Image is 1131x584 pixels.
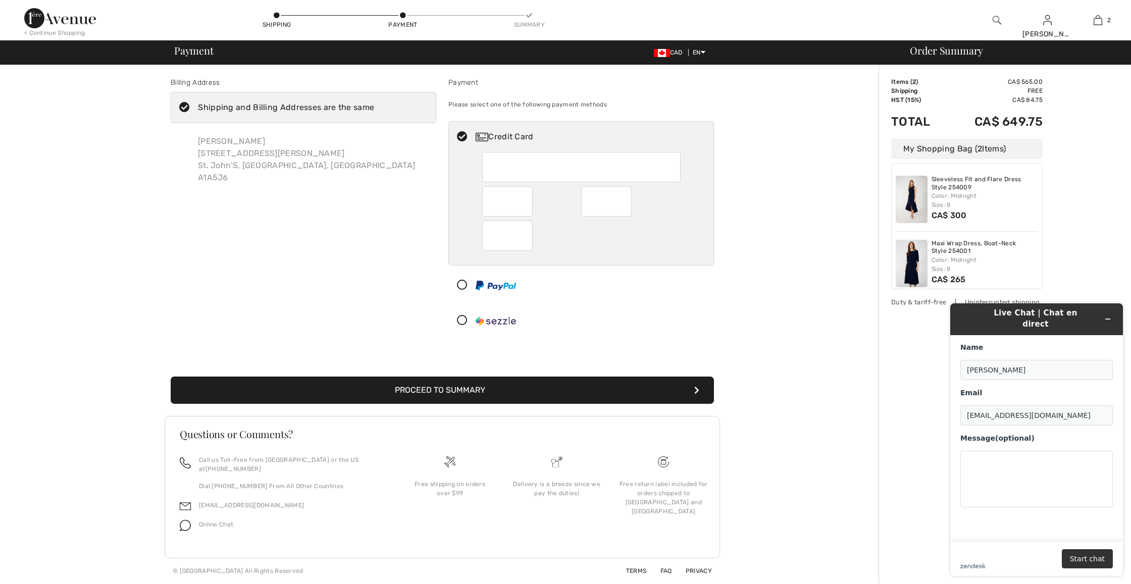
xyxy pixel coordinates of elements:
[199,482,384,491] p: Dial [PHONE_NUMBER] From All Other Countries
[1107,16,1111,25] span: 2
[946,77,1043,86] td: CA$ 565.00
[898,45,1125,56] div: Order Summary
[388,20,418,29] div: Payment
[551,456,562,467] img: Delivery is a breeze since we pay the duties!
[1022,29,1072,39] div: [PERSON_NAME]
[1073,14,1122,26] a: 2
[180,520,191,531] img: chat
[1043,14,1052,26] img: My Info
[404,480,495,498] div: Free shipping on orders over $99
[476,133,488,141] img: Credit Card
[614,567,647,574] a: Terms
[448,77,714,88] div: Payment
[262,20,292,29] div: Shipping
[912,78,916,85] span: 2
[693,49,705,56] span: EN
[476,281,516,290] img: PayPal
[942,295,1131,584] iframe: Find more information here
[180,429,705,439] h3: Questions or Comments?
[654,49,670,57] img: Canadian Dollar
[1094,14,1102,26] img: My Bag
[891,104,946,139] td: Total
[896,240,928,287] img: Maxi Wrap Dress, Boat-Neck Style 254001
[199,502,304,509] a: [EMAIL_ADDRESS][DOMAIN_NAME]
[199,455,384,473] p: Call us Toll-Free from [GEOGRAPHIC_DATA] or the US at
[476,131,707,143] div: Credit Card
[674,567,712,574] a: Privacy
[648,567,672,574] a: FAQ
[891,297,1043,307] div: Duty & tariff-free | Uninterrupted shipping
[514,20,544,29] div: Summary
[618,480,709,516] div: Free return label included for orders shipped to [GEOGRAPHIC_DATA] and [GEOGRAPHIC_DATA]
[174,45,213,56] span: Payment
[490,190,526,213] iframe: Secure Credit Card Frame - Expiration Month
[932,210,967,220] span: CA$ 300
[589,190,625,213] iframe: Secure Credit Card Frame - Expiration Year
[1043,15,1052,25] a: Sign In
[978,144,982,153] span: 2
[180,501,191,512] img: email
[891,95,946,104] td: HST (15%)
[180,457,191,468] img: call
[171,77,436,88] div: Billing Address
[24,7,44,16] span: Chat
[198,101,374,114] div: Shipping and Billing Addresses are the same
[490,155,674,179] iframe: Secure Credit Card Frame - Credit Card Number
[896,176,928,223] img: Sleeveless Fit and Flare Dress Style 254009
[511,480,602,498] div: Delivery is a breeze since we pay the duties!
[205,465,261,472] a: [PHONE_NUMBER]
[24,28,85,37] div: < Continue Shopping
[171,377,714,404] button: Proceed to Summary
[654,49,687,56] span: CAD
[932,255,1039,274] div: Color: Midnight Size: 8
[932,176,1039,191] a: Sleeveless Fit and Flare Dress Style 254009
[891,86,946,95] td: Shipping
[932,191,1039,209] div: Color: Midnight Size: 8
[658,456,669,467] img: Free shipping on orders over $99
[190,127,423,192] div: [PERSON_NAME] [STREET_ADDRESS][PERSON_NAME] St. John'S, [GEOGRAPHIC_DATA], [GEOGRAPHIC_DATA] A1A5J6
[891,77,946,86] td: Items ( )
[173,566,303,575] div: © [GEOGRAPHIC_DATA] All Rights Reserved
[476,316,516,326] img: Sezzle
[946,86,1043,95] td: Free
[448,92,714,117] div: Please select one of the following payment methods
[932,275,966,284] span: CA$ 265
[946,95,1043,104] td: CA$ 84.75
[993,14,1001,26] img: search the website
[932,240,1039,255] a: Maxi Wrap Dress, Boat-Neck Style 254001
[946,104,1043,139] td: CA$ 649.75
[199,521,233,528] span: Online Chat
[444,456,455,467] img: Free shipping on orders over $99
[891,139,1043,159] div: My Shopping Bag ( Items)
[490,224,526,247] iframe: Secure Credit Card Frame - CVV
[24,8,96,28] img: 1ère Avenue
